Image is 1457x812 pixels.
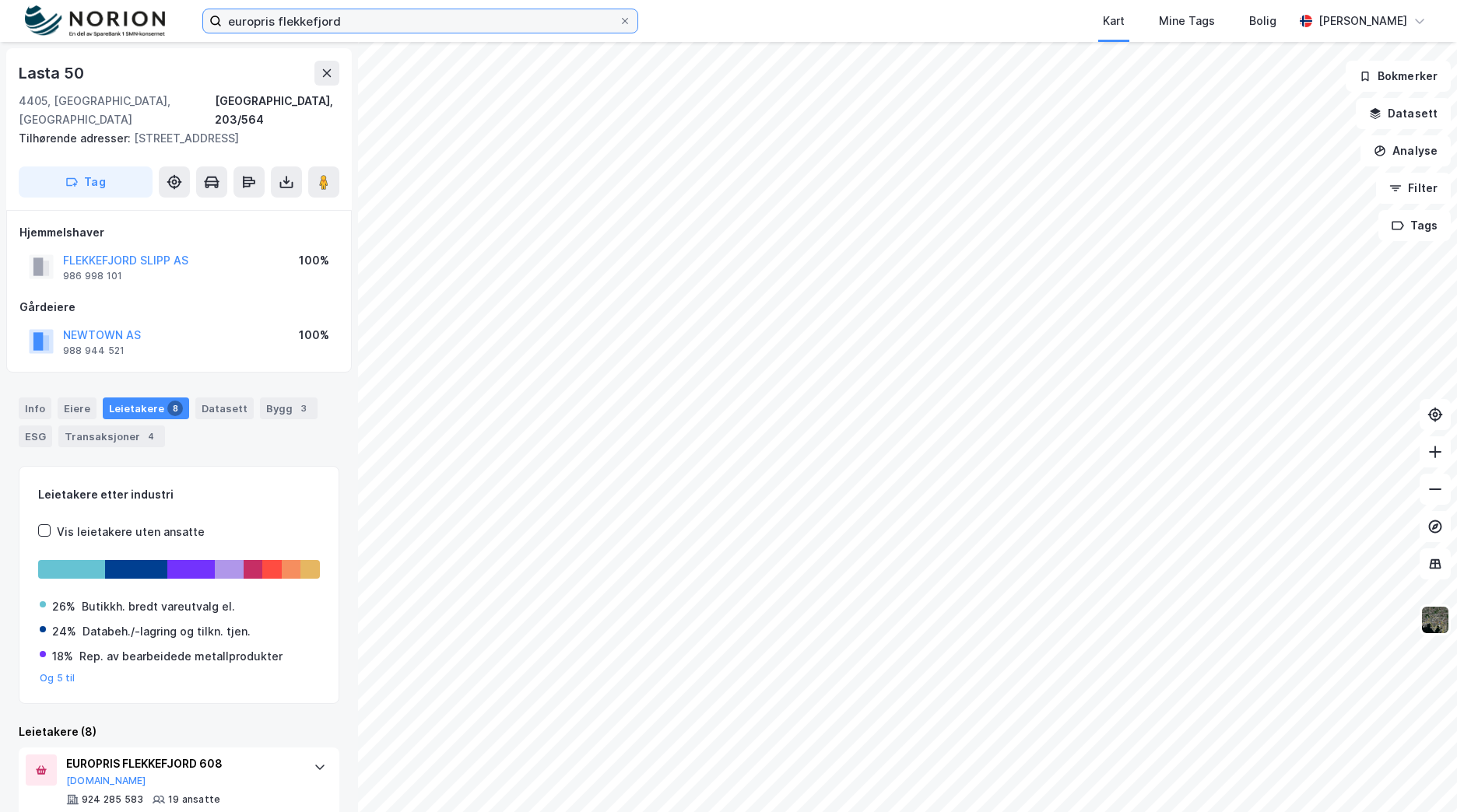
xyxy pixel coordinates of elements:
button: Filter [1376,173,1451,204]
div: Leietakere [103,397,189,419]
button: Bokmerker [1346,61,1451,92]
div: Bygg [260,397,318,419]
div: Mine Tags [1159,12,1215,30]
input: Søk på adresse, matrikkel, gårdeiere, leietakere eller personer [222,9,619,33]
div: Info [19,397,51,419]
div: 100% [299,326,329,345]
button: Analyse [1360,135,1451,166]
div: Bolig [1249,12,1276,30]
div: 988 944 521 [63,345,125,357]
div: Kart [1103,12,1125,30]
div: Databeh./-lagring og tilkn. tjen. [83,622,251,641]
div: 8 [167,401,183,416]
button: Tag [19,166,153,198]
div: ESG [19,425,52,447]
button: Datasett [1356,98,1451,129]
div: Butikkh. bredt vareutvalg el. [82,597,235,616]
div: 19 ansatte [168,793,220,806]
div: 924 285 583 [82,793,143,806]
div: 100% [299,251,329,270]
div: Hjemmelshaver [19,223,339,242]
span: Tilhørende adresser: [19,131,134,145]
div: Datasett [195,397,254,419]
div: Lasta 50 [19,61,86,86]
div: 18% [52,647,73,666]
img: norion-logo.80e7a08dc31c2e691866.png [25,5,165,37]
div: Kontrollprogram for chat [1379,737,1457,812]
div: Gårdeiere [19,298,339,317]
img: 9k= [1420,605,1450,635]
div: Leietakere etter industri [38,485,320,504]
div: 4 [143,429,159,444]
div: Vis leietakere uten ansatte [57,523,205,541]
iframe: Chat Widget [1379,737,1457,812]
div: Rep. av bearbeidede metallprodukter [79,647,283,666]
div: Transaksjoner [58,425,165,447]
div: [GEOGRAPHIC_DATA], 203/564 [215,92,339,129]
div: [STREET_ADDRESS] [19,129,327,148]
div: 3 [296,401,311,416]
div: 986 998 101 [63,270,122,282]
div: 4405, [GEOGRAPHIC_DATA], [GEOGRAPHIC_DATA] [19,92,215,129]
div: 26% [52,597,75,616]
div: Leietakere (8) [19,723,339,741]
button: Og 5 til [40,672,75,684]
div: [PERSON_NAME] [1318,12,1407,30]
button: Tags [1378,210,1451,241]
div: EUROPRIS FLEKKEFJORD 608 [66,754,298,773]
div: Eiere [58,397,97,419]
div: 24% [52,622,76,641]
button: [DOMAIN_NAME] [66,775,146,787]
